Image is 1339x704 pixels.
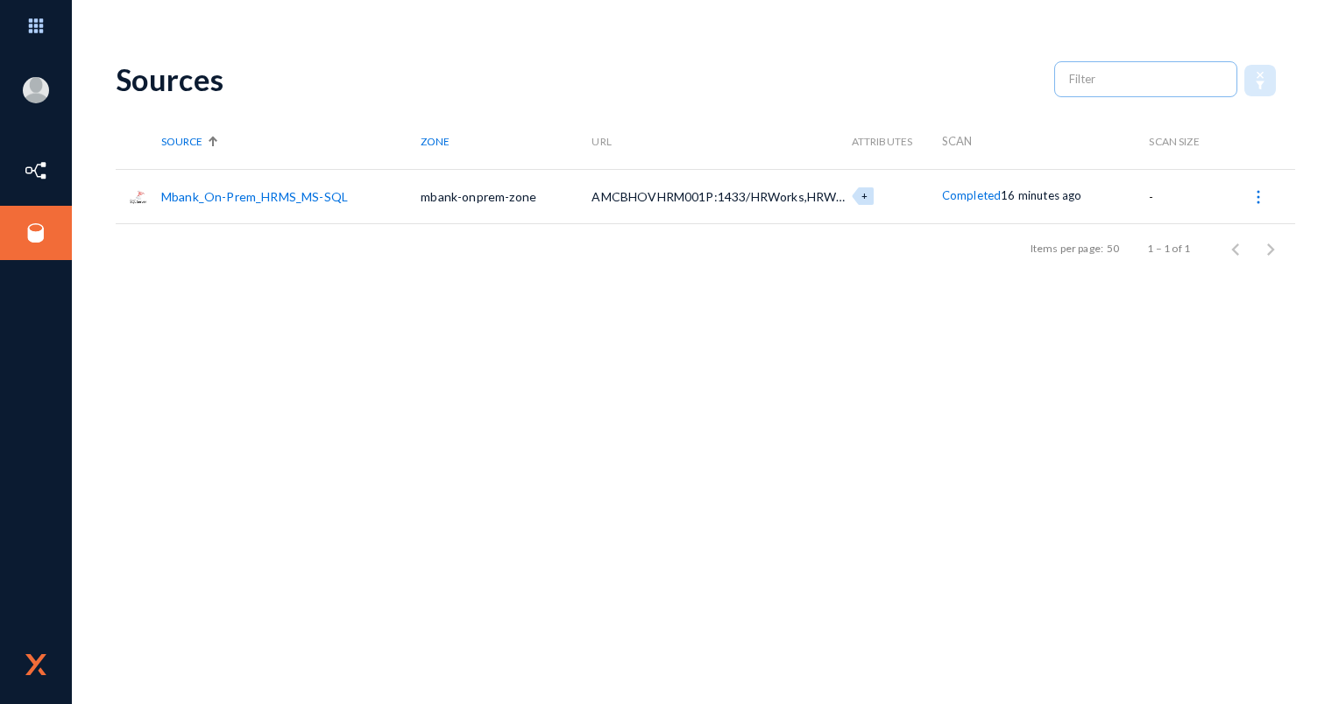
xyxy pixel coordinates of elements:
[1218,231,1253,266] button: Previous page
[592,135,611,148] span: URL
[421,135,592,148] div: Zone
[861,190,868,201] span: +
[1147,241,1190,257] div: 1 – 1 of 1
[1250,188,1267,206] img: icon-more.svg
[421,169,592,223] td: mbank-onprem-zone
[129,187,148,207] img: sqlserver.png
[23,158,49,184] img: icon-inventory.svg
[10,7,62,45] img: app launcher
[942,134,973,148] span: Scan
[23,220,49,246] img: icon-sources.svg
[161,135,421,148] div: Source
[23,77,49,103] img: blank-profile-picture.png
[1069,66,1223,92] input: Filter
[1001,188,1081,202] span: 16 minutes ago
[852,135,913,148] span: Attributes
[116,61,1037,97] div: Sources
[1149,169,1223,223] td: -
[161,189,348,204] a: Mbank_On-Prem_HRMS_MS-SQL
[942,188,1001,202] span: Completed
[421,135,450,148] span: Zone
[1031,241,1103,257] div: Items per page:
[1253,231,1288,266] button: Next page
[592,189,884,204] span: AMCBHOVHRM001P:1433/HRWorks,HRWorksPlus
[1149,135,1199,148] span: Scan Size
[1107,241,1119,257] div: 50
[161,135,202,148] span: Source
